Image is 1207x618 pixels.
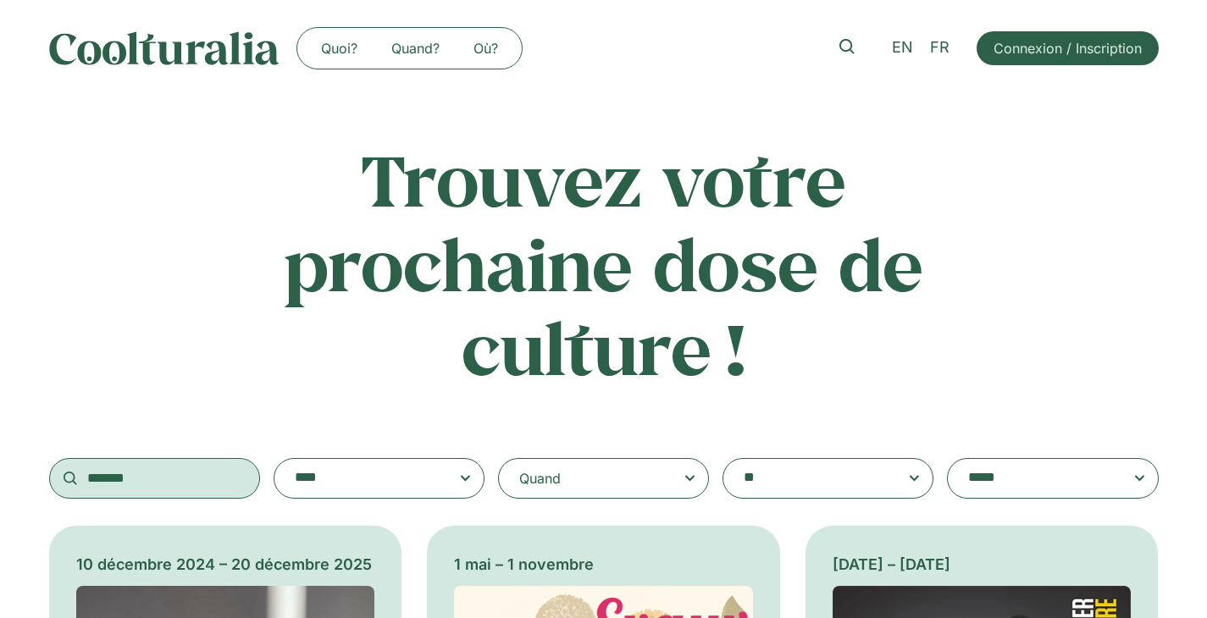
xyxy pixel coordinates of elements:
span: EN [892,39,913,57]
a: Quoi? [304,35,374,62]
textarea: Search [295,466,430,490]
div: Quand [519,468,561,488]
h2: Trouvez votre prochaine dose de culture ! [271,137,937,390]
div: [DATE] – [DATE] [833,553,1132,576]
div: 1 mai – 1 novembre [454,553,753,576]
nav: Menu [304,35,515,62]
a: Quand? [374,35,457,62]
span: FR [930,39,950,57]
div: 10 décembre 2024 – 20 décembre 2025 [76,553,375,576]
a: EN [883,36,922,60]
span: Connexion / Inscription [994,38,1142,58]
textarea: Search [968,466,1104,490]
textarea: Search [744,466,879,490]
a: Où? [457,35,515,62]
a: Connexion / Inscription [977,31,1159,65]
a: FR [922,36,958,60]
